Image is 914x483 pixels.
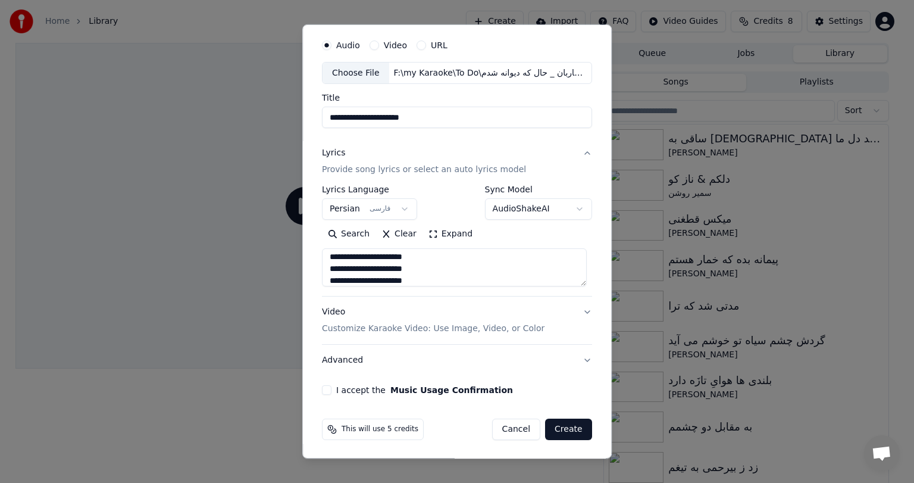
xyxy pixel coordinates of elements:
label: URL [431,41,447,49]
div: Choose File [323,63,389,84]
label: Lyrics Language [322,186,417,194]
label: Video [384,41,407,49]
label: I accept the [336,386,513,394]
button: Clear [375,225,422,244]
span: This will use 5 credits [342,425,418,434]
label: Audio [336,41,360,49]
div: Lyrics [322,148,345,160]
div: Video [322,307,544,335]
div: F:\my Karaoke\To Do\استاد ساربان _ حال که دیوانه شدم\[PERSON_NAME] _ [PERSON_NAME] Ki [PERSON_NAM... [389,67,591,79]
label: Title [322,94,592,102]
button: I accept the [390,386,513,394]
button: VideoCustomize Karaoke Video: Use Image, Video, or Color [322,297,592,345]
button: Expand [422,225,478,244]
label: Sync Model [485,186,592,194]
div: LyricsProvide song lyrics or select an auto lyrics model [322,186,592,297]
button: Search [322,225,375,244]
p: Customize Karaoke Video: Use Image, Video, or Color [322,323,544,335]
button: Create [545,419,592,440]
p: Provide song lyrics or select an auto lyrics model [322,164,526,176]
button: LyricsProvide song lyrics or select an auto lyrics model [322,138,592,186]
button: Advanced [322,345,592,376]
button: Cancel [492,419,540,440]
